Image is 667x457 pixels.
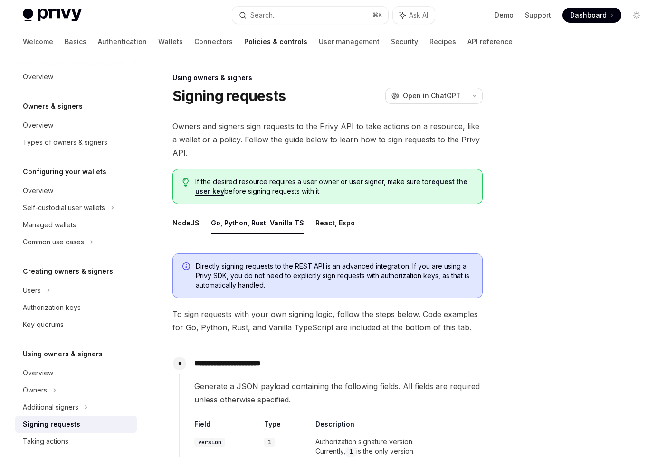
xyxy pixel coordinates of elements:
div: Users [23,285,41,296]
span: If the desired resource requires a user owner or user signer, make sure to before signing request... [195,177,473,196]
a: Support [525,10,551,20]
div: Owners [23,384,47,396]
a: Overview [15,182,137,199]
a: API reference [467,30,513,53]
div: Overview [23,185,53,196]
div: Managed wallets [23,219,76,231]
div: Common use cases [23,236,84,248]
a: Overview [15,68,137,85]
code: 1 [345,447,356,457]
svg: Info [182,262,192,272]
th: Type [260,420,312,433]
img: light logo [23,9,82,22]
a: Security [391,30,418,53]
a: Dashboard [562,8,621,23]
span: Generate a JSON payload containing the following fields. All fields are required unless otherwise... [194,380,482,406]
a: Wallets [158,30,183,53]
button: Toggle dark mode [629,8,644,23]
a: Authentication [98,30,147,53]
span: To sign requests with your own signing logic, follow the steps below. Code examples for Go, Pytho... [172,308,483,334]
div: Key quorums [23,319,64,330]
a: Basics [65,30,86,53]
div: Self-custodial user wallets [23,202,105,214]
a: User management [319,30,380,53]
div: Signing requests [23,419,80,430]
a: Recipes [429,30,456,53]
span: Dashboard [570,10,607,20]
a: Key quorums [15,316,137,333]
div: Authorization keys [23,302,81,313]
a: Types of owners & signers [15,134,137,151]
button: Search...⌘K [232,7,388,24]
button: Ask AI [393,7,435,24]
button: NodeJS [172,212,200,234]
a: Authorization keys [15,299,137,316]
a: Taking actions [15,433,137,450]
a: Overview [15,117,137,134]
div: Types of owners & signers [23,137,107,148]
div: Search... [250,9,277,21]
div: Using owners & signers [172,73,483,83]
h5: Creating owners & signers [23,266,113,277]
span: ⌘ K [372,11,382,19]
a: Managed wallets [15,216,137,233]
span: Owners and signers sign requests to the Privy API to take actions on a resource, like a wallet or... [172,120,483,159]
a: Overview [15,364,137,382]
h5: Owners & signers [23,101,83,112]
button: Go, Python, Rust, Vanilla TS [211,212,304,234]
span: Ask AI [409,10,428,20]
h1: Signing requests [172,87,286,104]
div: Overview [23,367,53,379]
div: Overview [23,71,53,83]
div: Overview [23,120,53,131]
code: version [194,438,225,447]
th: Field [194,420,260,433]
a: Policies & controls [244,30,307,53]
a: Demo [495,10,514,20]
span: Directly signing requests to the REST API is an advanced integration. If you are using a Privy SD... [196,261,473,290]
a: Welcome [23,30,53,53]
div: Taking actions [23,436,68,447]
a: Connectors [194,30,233,53]
span: Open in ChatGPT [403,91,461,101]
h5: Configuring your wallets [23,166,106,177]
a: Signing requests [15,416,137,433]
button: Open in ChatGPT [385,88,467,104]
button: React, Expo [315,212,355,234]
div: Additional signers [23,401,78,413]
th: Description [312,420,463,433]
code: 1 [264,438,275,447]
svg: Tip [182,178,189,187]
h5: Using owners & signers [23,348,103,360]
